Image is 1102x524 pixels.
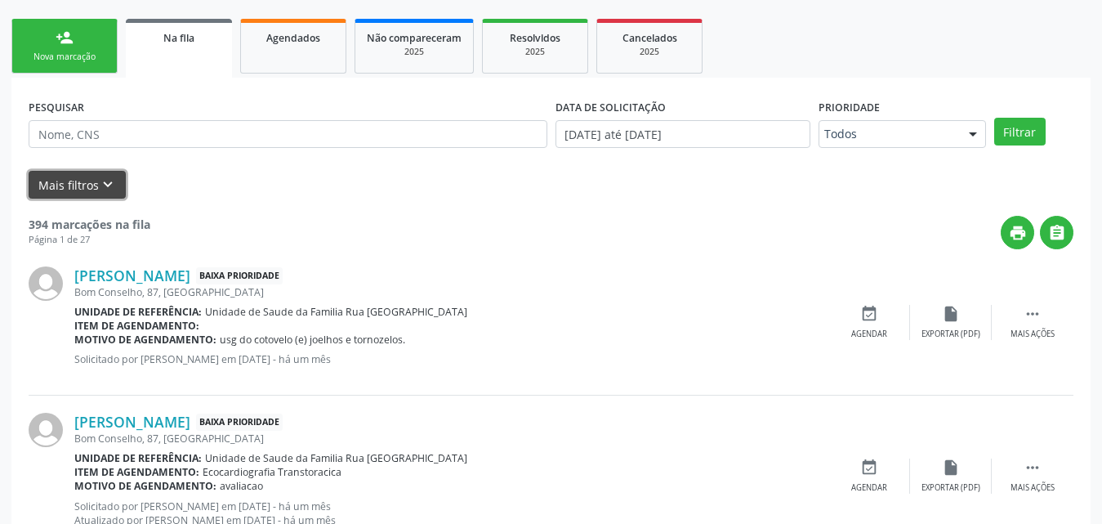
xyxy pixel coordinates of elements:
[860,305,878,323] i: event_available
[196,414,283,431] span: Baixa Prioridade
[29,233,150,247] div: Página 1 de 27
[74,352,828,366] p: Solicitado por [PERSON_NAME] em [DATE] - há um mês
[851,482,887,494] div: Agendar
[367,31,462,45] span: Não compareceram
[994,118,1046,146] button: Filtrar
[942,459,960,477] i: insert_drive_file
[29,95,84,120] label: PESQUISAR
[205,305,467,319] span: Unidade de Saude da Familia Rua [GEOGRAPHIC_DATA]
[609,46,690,58] div: 2025
[1048,224,1066,242] i: 
[860,459,878,477] i: event_available
[29,217,150,232] strong: 394 marcações na fila
[24,51,105,63] div: Nova marcação
[555,95,666,120] label: DATA DE SOLICITAÇÃO
[510,31,560,45] span: Resolvidos
[74,266,190,284] a: [PERSON_NAME]
[74,465,199,479] b: Item de agendamento:
[196,267,283,284] span: Baixa Prioridade
[74,333,216,347] b: Motivo de agendamento:
[29,171,126,199] button: Mais filtroskeyboard_arrow_down
[1024,305,1042,323] i: 
[74,319,199,333] b: Item de agendamento:
[819,95,880,120] label: Prioridade
[1040,216,1073,249] button: 
[622,31,677,45] span: Cancelados
[220,333,405,347] span: usg do cotovelo (e) joelhos e tornozelos.
[266,31,320,45] span: Agendados
[74,451,202,465] b: Unidade de referência:
[74,413,190,431] a: [PERSON_NAME]
[942,305,960,323] i: insert_drive_file
[74,432,828,446] div: Bom Conselho, 87, [GEOGRAPHIC_DATA]
[29,120,547,148] input: Nome, CNS
[555,120,810,148] input: Selecione um intervalo
[921,329,980,340] div: Exportar (PDF)
[163,31,194,45] span: Na fila
[56,29,74,47] div: person_add
[1001,216,1034,249] button: print
[1011,329,1055,340] div: Mais ações
[494,46,576,58] div: 2025
[205,451,467,465] span: Unidade de Saude da Familia Rua [GEOGRAPHIC_DATA]
[74,285,828,299] div: Bom Conselho, 87, [GEOGRAPHIC_DATA]
[220,479,263,493] span: avaliacao
[203,465,341,479] span: Ecocardiografia Transtoracica
[99,176,117,194] i: keyboard_arrow_down
[1024,459,1042,477] i: 
[29,413,63,447] img: img
[921,482,980,494] div: Exportar (PDF)
[74,479,216,493] b: Motivo de agendamento:
[851,329,887,340] div: Agendar
[1009,224,1027,242] i: print
[74,305,202,319] b: Unidade de referência:
[824,126,953,142] span: Todos
[1011,482,1055,494] div: Mais ações
[29,266,63,301] img: img
[367,46,462,58] div: 2025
